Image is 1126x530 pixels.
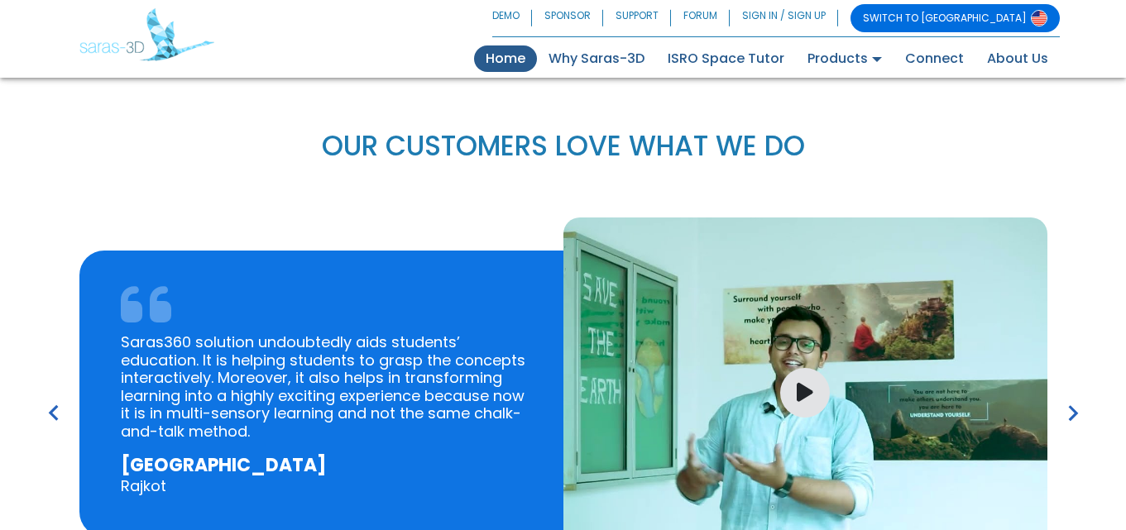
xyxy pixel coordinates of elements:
a: FORUM [671,4,730,32]
i: keyboard_arrow_left [38,398,69,429]
a: DEMO [492,4,532,32]
a: Products [796,45,894,72]
h5: [GEOGRAPHIC_DATA] [121,454,534,478]
img: Saras 3D [79,8,214,61]
a: SPONSOR [532,4,603,32]
span: Next [1057,415,1089,434]
p: Rajkot [121,477,534,495]
p: OUR CUSTOMERS LOVE WHAT WE DO [79,129,1047,165]
a: SIGN IN / SIGN UP [730,4,838,32]
a: About Us [975,45,1060,72]
a: ISRO Space Tutor [656,45,796,72]
a: Connect [894,45,975,72]
p: Saras360 solution undoubtedly aids students’ education. It is helping students to grasp the conce... [121,333,534,441]
i: keyboard_arrow_right [1057,398,1089,429]
a: Why Saras-3D [537,45,656,72]
a: SWITCH TO [GEOGRAPHIC_DATA] [850,4,1060,32]
a: SUPPORT [603,4,671,32]
img: Switch to USA [1031,10,1047,26]
a: Home [474,45,537,72]
span: Previous [38,415,69,434]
